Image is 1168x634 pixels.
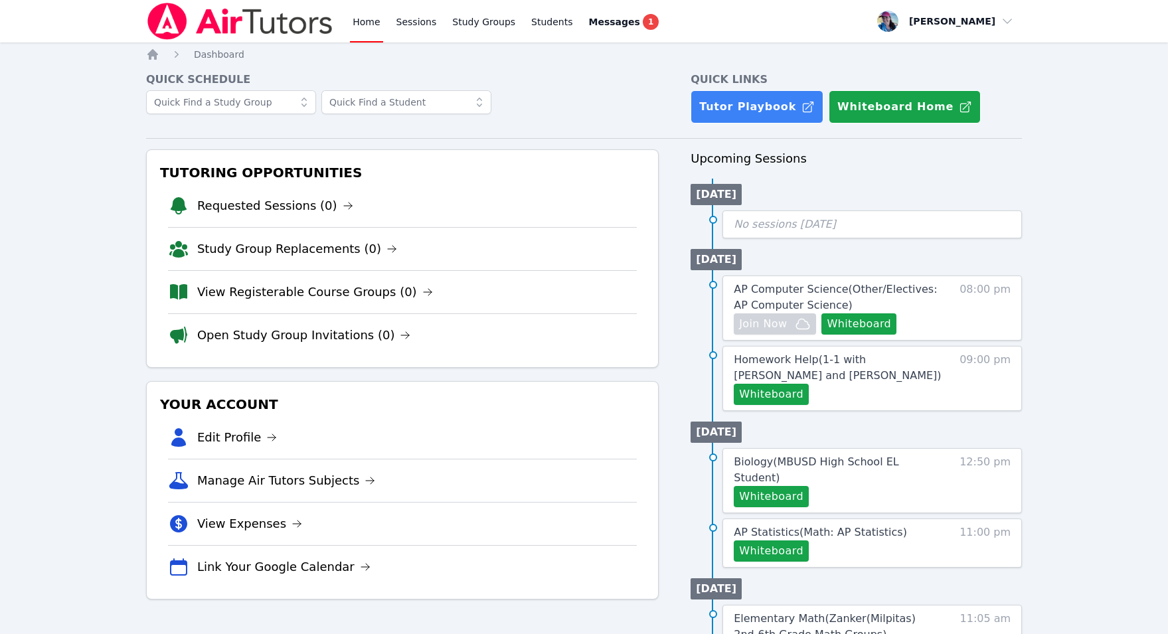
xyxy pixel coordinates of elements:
[734,218,836,230] span: No sessions [DATE]
[197,240,397,258] a: Study Group Replacements (0)
[959,352,1011,405] span: 09:00 pm
[829,90,981,123] button: Whiteboard Home
[734,540,809,562] button: Whiteboard
[734,313,816,335] button: Join Now
[734,524,907,540] a: AP Statistics(Math: AP Statistics)
[643,14,659,30] span: 1
[734,455,898,484] span: Biology ( MBUSD High School EL Student )
[734,281,942,313] a: AP Computer Science(Other/Electives: AP Computer Science)
[157,392,647,416] h3: Your Account
[734,352,942,384] a: Homework Help(1-1 with [PERSON_NAME] and [PERSON_NAME])
[691,422,742,443] li: [DATE]
[157,161,647,185] h3: Tutoring Opportunities
[691,578,742,599] li: [DATE]
[321,90,491,114] input: Quick Find a Student
[146,90,316,114] input: Quick Find a Study Group
[734,526,907,538] span: AP Statistics ( Math: AP Statistics )
[734,486,809,507] button: Whiteboard
[691,149,1022,168] h3: Upcoming Sessions
[734,283,937,311] span: AP Computer Science ( Other/Electives: AP Computer Science )
[959,524,1011,562] span: 11:00 pm
[691,184,742,205] li: [DATE]
[821,313,896,335] button: Whiteboard
[734,454,942,486] a: Biology(MBUSD High School EL Student)
[194,48,244,61] a: Dashboard
[194,49,244,60] span: Dashboard
[691,249,742,270] li: [DATE]
[197,471,376,490] a: Manage Air Tutors Subjects
[146,3,334,40] img: Air Tutors
[734,384,809,405] button: Whiteboard
[197,283,433,301] a: View Registerable Course Groups (0)
[959,281,1011,335] span: 08:00 pm
[734,353,941,382] span: Homework Help ( 1-1 with [PERSON_NAME] and [PERSON_NAME] )
[691,90,823,123] a: Tutor Playbook
[197,428,278,447] a: Edit Profile
[959,454,1011,507] span: 12:50 pm
[197,515,302,533] a: View Expenses
[197,558,371,576] a: Link Your Google Calendar
[146,48,1022,61] nav: Breadcrumb
[691,72,1022,88] h4: Quick Links
[146,72,659,88] h4: Quick Schedule
[739,316,787,332] span: Join Now
[197,197,353,215] a: Requested Sessions (0)
[589,15,640,29] span: Messages
[197,326,411,345] a: Open Study Group Invitations (0)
